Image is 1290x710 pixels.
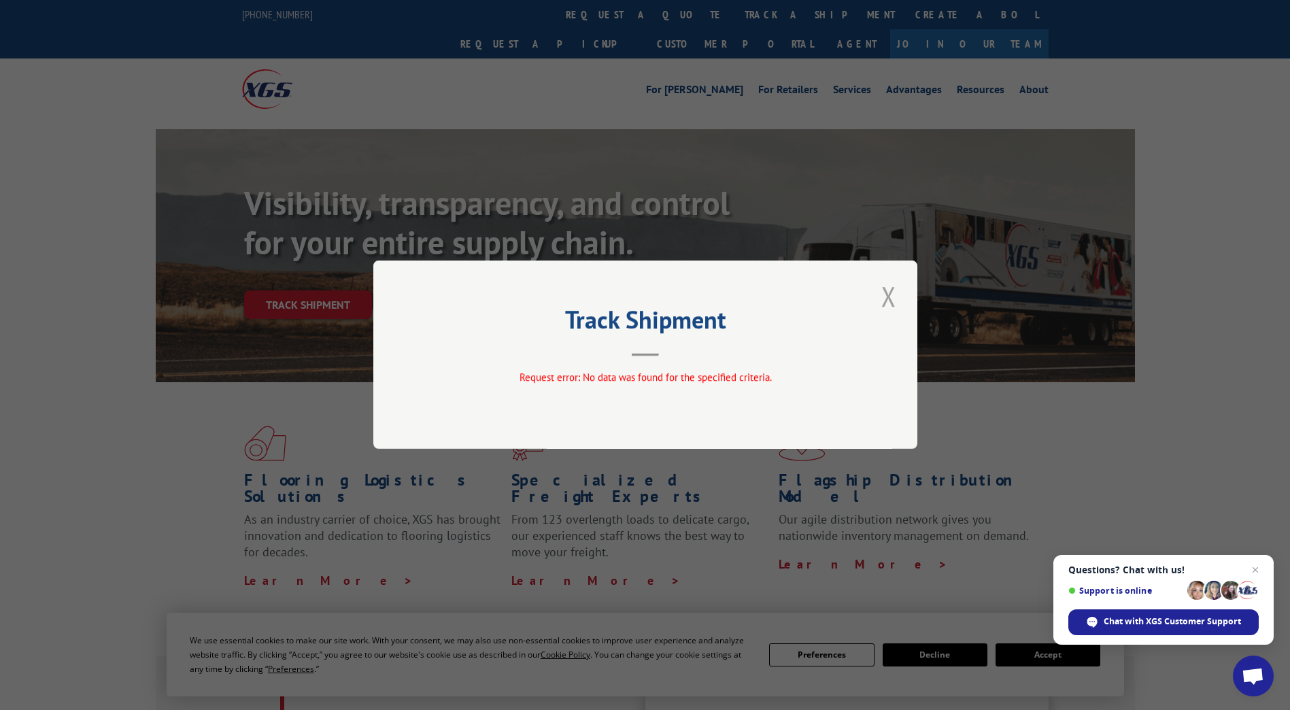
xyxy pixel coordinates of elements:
a: Open chat [1233,656,1274,696]
span: Chat with XGS Customer Support [1068,609,1259,635]
h2: Track Shipment [441,310,849,336]
span: Support is online [1068,586,1183,596]
span: Questions? Chat with us! [1068,564,1259,575]
span: Chat with XGS Customer Support [1104,615,1241,628]
span: Request error: No data was found for the specified criteria. [519,371,771,384]
button: Close modal [877,277,900,315]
